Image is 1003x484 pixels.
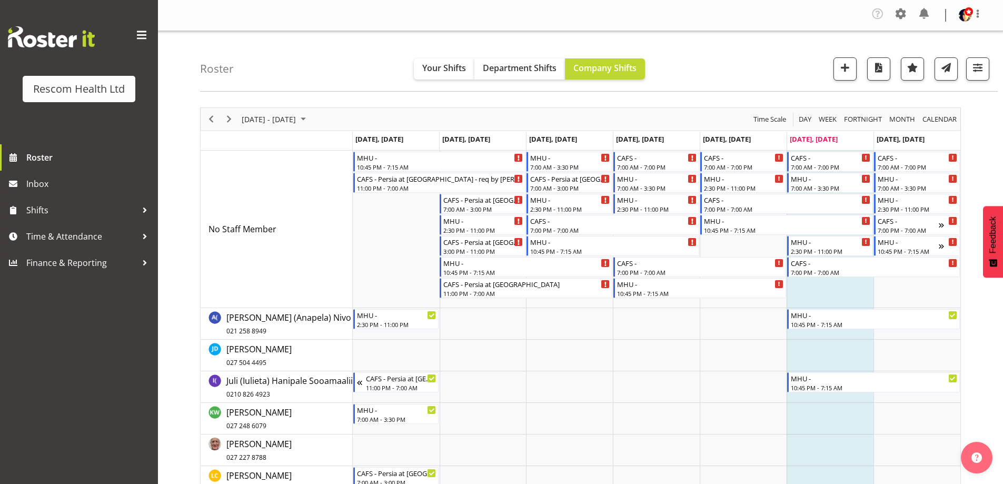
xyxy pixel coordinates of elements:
[791,173,870,184] div: MHU -
[613,173,699,193] div: No Staff Member"s event - MHU - Begin From Thursday, August 28, 2025 at 7:00:00 AM GMT+12:00 Ends...
[878,236,939,247] div: MHU -
[226,421,266,430] span: 027 248 6079
[616,134,664,144] span: [DATE], [DATE]
[226,407,292,431] span: [PERSON_NAME]
[208,223,276,235] a: No Staff Member
[443,215,523,226] div: MHU -
[357,404,436,415] div: MHU -
[26,176,153,192] span: Inbox
[878,226,939,234] div: 7:00 PM - 7:00 AM
[357,320,436,329] div: 2:30 PM - 11:00 PM
[797,113,813,126] button: Timeline Day
[878,163,957,171] div: 7:00 AM - 7:00 PM
[791,184,870,192] div: 7:00 AM - 3:30 PM
[529,134,577,144] span: [DATE], [DATE]
[704,205,870,213] div: 7:00 PM - 7:00 AM
[530,247,697,255] div: 10:45 PM - 7:15 AM
[357,468,436,478] div: CAFS - Persia at [GEOGRAPHIC_DATA]
[791,258,957,268] div: CAFS -
[201,371,353,403] td: Juli (Iulieta) Hanipale Sooamaalii resource
[440,215,525,235] div: No Staff Member"s event - MHU - Begin From Tuesday, August 26, 2025 at 2:30:00 PM GMT+12:00 Ends ...
[787,257,960,277] div: No Staff Member"s event - CAFS - Begin From Saturday, August 30, 2025 at 7:00:00 PM GMT+12:00 End...
[842,113,884,126] button: Fortnight
[874,173,960,193] div: No Staff Member"s event - MHU - Begin From Sunday, August 31, 2025 at 7:00:00 AM GMT+12:00 Ends A...
[226,343,292,368] span: [PERSON_NAME]
[530,205,610,213] div: 2:30 PM - 11:00 PM
[443,226,523,234] div: 2:30 PM - 11:00 PM
[704,184,783,192] div: 2:30 PM - 11:00 PM
[226,390,270,399] span: 0210 826 4923
[530,226,697,234] div: 7:00 PM - 7:00 AM
[613,152,699,172] div: No Staff Member"s event - CAFS - Begin From Thursday, August 28, 2025 at 7:00:00 AM GMT+12:00 End...
[527,152,612,172] div: No Staff Member"s event - MHU - Begin From Wednesday, August 27, 2025 at 7:00:00 AM GMT+12:00 End...
[201,308,353,340] td: Ana (Anapela) Nivo resource
[613,257,786,277] div: No Staff Member"s event - CAFS - Begin From Thursday, August 28, 2025 at 7:00:00 PM GMT+12:00 End...
[966,57,989,81] button: Filter Shifts
[888,113,917,126] button: Timeline Month
[791,310,957,320] div: MHU -
[530,194,610,205] div: MHU -
[201,340,353,371] td: Judi Dunstan resource
[443,194,523,205] div: CAFS - Persia at [GEOGRAPHIC_DATA]
[357,415,436,423] div: 7:00 AM - 3:30 PM
[353,404,439,424] div: Kaye Wishart"s event - MHU - Begin From Monday, August 25, 2025 at 7:00:00 AM GMT+12:00 Ends At M...
[617,205,697,213] div: 2:30 PM - 11:00 PM
[878,247,939,255] div: 10:45 PM - 7:15 AM
[226,406,292,431] a: [PERSON_NAME]027 248 6079
[527,215,699,235] div: No Staff Member"s event - CAFS - Begin From Wednesday, August 27, 2025 at 7:00:00 PM GMT+12:00 En...
[565,58,645,80] button: Company Shifts
[353,309,439,329] div: Ana (Anapela) Nivo"s event - MHU - Begin From Monday, August 25, 2025 at 2:30:00 PM GMT+12:00 End...
[791,320,957,329] div: 10:45 PM - 7:15 AM
[530,184,610,192] div: 7:00 AM - 3:00 PM
[530,236,697,247] div: MHU -
[617,258,783,268] div: CAFS -
[202,108,220,130] div: Previous
[798,113,812,126] span: Day
[527,173,612,193] div: No Staff Member"s event - CAFS - Persia at Emerge House Begin From Wednesday, August 27, 2025 at ...
[357,152,523,163] div: MHU -
[843,113,883,126] span: Fortnight
[357,173,523,184] div: CAFS - Persia at [GEOGRAPHIC_DATA] - req by [PERSON_NAME]
[617,163,697,171] div: 7:00 AM - 7:00 PM
[791,268,957,276] div: 7:00 PM - 7:00 AM
[443,268,610,276] div: 10:45 PM - 7:15 AM
[366,373,436,383] div: CAFS - Persia at [GEOGRAPHIC_DATA]
[613,278,786,298] div: No Staff Member"s event - MHU - Begin From Thursday, August 28, 2025 at 10:45:00 PM GMT+12:00 End...
[935,57,958,81] button: Send a list of all shifts for the selected filtered period to all rostered employees.
[226,374,353,400] a: Juli (Iulieta) Hanipale Sooamaalii0210 826 4923
[355,134,403,144] span: [DATE], [DATE]
[817,113,839,126] button: Timeline Week
[874,236,960,256] div: No Staff Member"s event - MHU - Begin From Sunday, August 31, 2025 at 10:45:00 PM GMT+12:00 Ends ...
[878,184,957,192] div: 7:00 AM - 3:30 PM
[26,229,137,244] span: Time & Attendance
[26,150,153,165] span: Roster
[226,438,292,463] a: [PERSON_NAME]027 227 8788
[33,81,125,97] div: Rescom Health Ltd
[787,236,873,256] div: No Staff Member"s event - MHU - Begin From Saturday, August 30, 2025 at 2:30:00 PM GMT+12:00 Ends...
[617,194,697,205] div: MHU -
[530,215,697,226] div: CAFS -
[704,215,870,226] div: MHU -
[878,215,939,226] div: CAFS -
[874,194,960,214] div: No Staff Member"s event - MHU - Begin From Sunday, August 31, 2025 at 2:30:00 PM GMT+12:00 Ends A...
[787,173,873,193] div: No Staff Member"s event - MHU - Begin From Saturday, August 30, 2025 at 7:00:00 AM GMT+12:00 Ends...
[241,113,297,126] span: [DATE] - [DATE]
[226,327,266,335] span: 021 258 8949
[530,152,610,163] div: MHU -
[700,173,786,193] div: No Staff Member"s event - MHU - Begin From Friday, August 29, 2025 at 2:30:00 PM GMT+12:00 Ends A...
[700,152,786,172] div: No Staff Member"s event - CAFS - Begin From Friday, August 29, 2025 at 7:00:00 AM GMT+12:00 Ends ...
[226,438,292,462] span: [PERSON_NAME]
[220,108,238,130] div: Next
[791,236,870,247] div: MHU -
[921,113,959,126] button: Month
[833,57,857,81] button: Add a new shift
[704,163,783,171] div: 7:00 AM - 7:00 PM
[226,358,266,367] span: 027 504 4495
[226,312,351,336] span: [PERSON_NAME] (Anapela) Nivo
[443,258,610,268] div: MHU -
[440,257,612,277] div: No Staff Member"s event - MHU - Begin From Tuesday, August 26, 2025 at 10:45:00 PM GMT+12:00 Ends...
[443,289,610,298] div: 11:00 PM - 7:00 AM
[888,113,916,126] span: Month
[443,205,523,213] div: 7:00 AM - 3:00 PM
